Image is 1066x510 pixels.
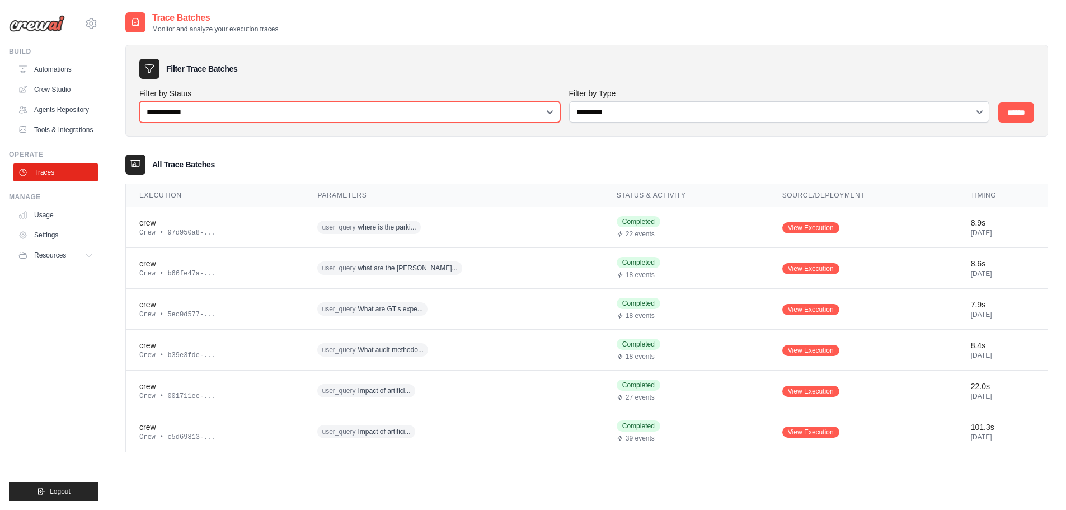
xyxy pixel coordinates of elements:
[971,258,1034,269] div: 8.6s
[358,345,424,354] span: What audit methodo...
[317,260,532,277] div: user_query: what are the finances audit update this 2025
[769,184,957,207] th: Source/Deployment
[971,228,1034,237] div: [DATE]
[126,411,1048,452] tr: View details for crew execution
[971,269,1034,278] div: [DATE]
[322,386,355,395] span: user_query
[971,299,1034,310] div: 7.9s
[139,228,290,237] div: Crew • 97d950a8-...
[139,217,290,228] div: crew
[569,88,990,99] label: Filter by Type
[358,305,423,314] span: What are GT's expe...
[139,392,290,401] div: Crew • 001711ee-...
[626,434,655,443] span: 39 events
[971,381,1034,392] div: 22.0s
[152,11,278,25] h2: Trace Batches
[782,263,839,274] a: View Execution
[139,340,290,351] div: crew
[317,341,532,359] div: user_query: What audit methodology should I use for risk assessment?
[126,207,1048,248] tr: View details for crew execution
[322,264,355,273] span: user_query
[358,264,458,273] span: what are the [PERSON_NAME]...
[13,163,98,181] a: Traces
[139,258,290,269] div: crew
[782,386,839,397] a: View Execution
[139,351,290,360] div: Crew • b39e3fde-...
[9,150,98,159] div: Operate
[317,423,532,441] div: user_query: Impact of artificial intelligence to Audit Service in 2025
[358,223,416,232] span: where is the parki...
[9,47,98,56] div: Build
[603,184,769,207] th: Status & Activity
[617,257,660,268] span: Completed
[139,310,290,319] div: Crew • 5ec0d577-...
[971,422,1034,433] div: 101.3s
[971,310,1034,319] div: [DATE]
[358,427,411,436] span: Impact of artifici...
[13,81,98,99] a: Crew Studio
[13,60,98,78] a: Automations
[9,15,65,32] img: Logo
[126,330,1048,371] tr: View details for crew execution
[139,88,560,99] label: Filter by Status
[13,121,98,139] a: Tools & Integrations
[9,193,98,202] div: Manage
[322,223,355,232] span: user_query
[126,371,1048,411] tr: View details for crew execution
[166,63,237,74] h3: Filter Trace Batches
[782,427,839,438] a: View Execution
[139,269,290,278] div: Crew • b66fe47a-...
[139,422,290,433] div: crew
[626,352,655,361] span: 18 events
[957,184,1048,207] th: Timing
[139,381,290,392] div: crew
[317,219,532,236] div: user_query: where is the parking lot in grant thornton dublin office
[782,345,839,356] a: View Execution
[322,345,355,354] span: user_query
[126,248,1048,289] tr: View details for crew execution
[50,487,71,496] span: Logout
[971,351,1034,360] div: [DATE]
[9,482,98,501] button: Logout
[617,380,660,391] span: Completed
[322,305,355,314] span: user_query
[126,184,304,207] th: Execution
[139,433,290,442] div: Crew • c5d69813-...
[317,382,532,400] div: user_query: Impact of artificial intelligence to Audit Service in 2025
[626,311,655,320] span: 18 events
[617,216,660,227] span: Completed
[617,420,660,432] span: Completed
[322,427,355,436] span: user_query
[617,339,660,350] span: Completed
[971,217,1034,228] div: 8.9s
[304,184,603,207] th: Parameters
[317,301,532,318] div: user_query: What are GT's expense approval policies?
[139,299,290,310] div: crew
[626,393,655,402] span: 27 events
[13,206,98,224] a: Usage
[13,101,98,119] a: Agents Repository
[971,433,1034,442] div: [DATE]
[34,251,66,260] span: Resources
[152,25,278,34] p: Monitor and analyze your execution traces
[358,386,411,395] span: Impact of artifici...
[126,289,1048,330] tr: View details for crew execution
[617,298,660,309] span: Completed
[626,270,655,279] span: 18 events
[13,226,98,244] a: Settings
[971,340,1034,351] div: 8.4s
[152,159,215,170] h3: All Trace Batches
[971,392,1034,401] div: [DATE]
[626,230,655,238] span: 22 events
[13,246,98,264] button: Resources
[782,304,839,315] a: View Execution
[782,222,839,233] a: View Execution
